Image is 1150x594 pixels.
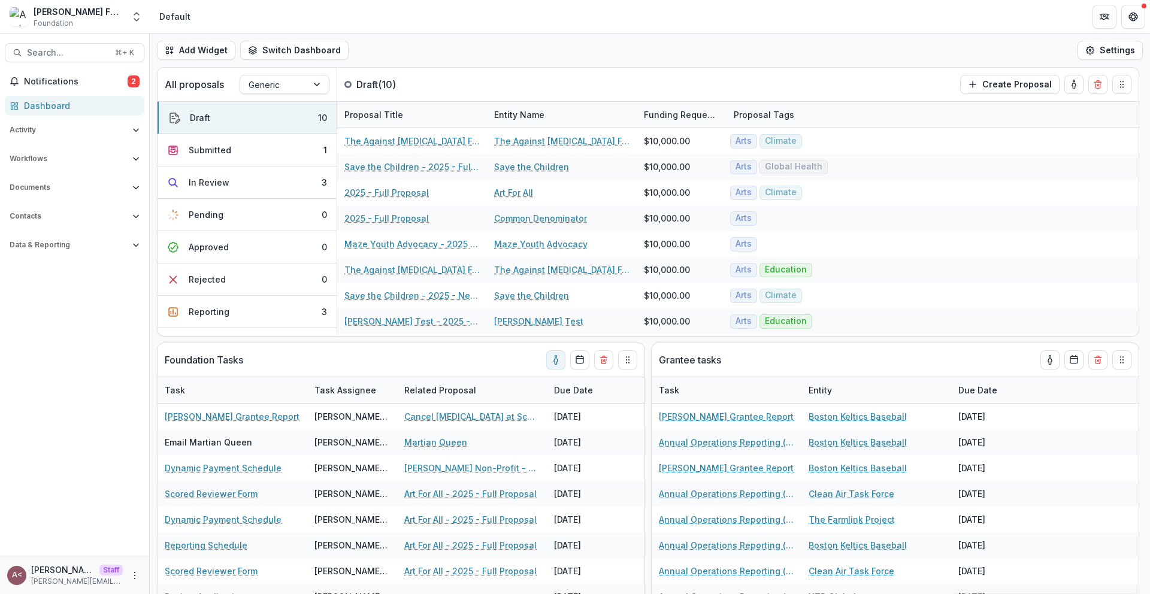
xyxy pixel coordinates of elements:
a: The Against [MEDICAL_DATA] Foundation - 2025 - New form [344,263,480,276]
div: Task [652,377,801,403]
div: Due Date [547,377,637,403]
button: Drag [1112,350,1131,369]
button: In Review3 [158,166,337,199]
a: Boston Keltics Baseball [809,436,907,448]
div: Entity Name [487,108,552,121]
button: Partners [1092,5,1116,29]
div: $10,000.00 [644,186,690,199]
div: Related Proposal [397,384,483,396]
div: 3 [322,176,327,189]
div: Entity [801,377,951,403]
a: Reporting Schedule [165,539,247,551]
a: Art For All - 2025 - Full Proposal [404,539,537,551]
button: Search... [5,43,144,62]
a: Save the Children - 2025 - Full Proposal [344,160,480,173]
div: $10,000.00 [644,212,690,225]
button: Submitted1 [158,134,337,166]
a: Dashboard [5,96,144,116]
button: toggle-assigned-to-me [1040,350,1060,369]
div: [PERSON_NAME] <[PERSON_NAME][EMAIL_ADDRESS][DOMAIN_NAME]> [314,436,390,448]
div: [PERSON_NAME] <[PERSON_NAME][EMAIL_ADDRESS][DOMAIN_NAME]> [314,565,390,577]
a: Art For All [494,186,533,199]
span: Education [765,316,807,326]
div: Approved [189,241,229,253]
div: Andrew Clegg <andrew@trytemelio.com> [12,571,22,579]
div: 3 [322,305,327,318]
p: Foundation Tasks [165,353,243,367]
a: Boston Keltics Baseball [809,462,907,474]
div: Proposal Tags [727,108,801,121]
button: Switch Dashboard [240,41,349,60]
span: Climate [765,187,797,198]
div: Task Assignee [307,377,397,403]
p: Grantee tasks [659,353,721,367]
div: Draft [190,111,210,124]
div: [DATE] [951,455,1041,481]
div: Due Date [547,384,600,396]
button: Get Help [1121,5,1145,29]
a: Boston Keltics Baseball [809,539,907,551]
span: Data & Reporting [10,241,128,249]
div: Proposal Tags [727,102,876,128]
div: Task [158,384,192,396]
a: Save the Children [494,160,569,173]
button: Approved0 [158,231,337,263]
button: Drag [618,350,637,369]
a: Martian Queen [404,436,467,448]
span: Search... [27,48,108,58]
span: Climate [765,136,797,146]
div: [DATE] [547,481,637,507]
div: 0 [322,273,327,286]
a: Maze Youth Advocacy - 2025 - [PERSON_NAME] [344,238,480,250]
a: Annual Operations Reporting (atw) [659,513,794,526]
div: [PERSON_NAME] <[PERSON_NAME][EMAIL_ADDRESS][DOMAIN_NAME]> [314,539,390,551]
nav: breadcrumb [155,8,195,25]
span: Arts [736,316,752,326]
button: Rejected0 [158,263,337,296]
div: Proposal Title [337,108,410,121]
a: Art For All - 2025 - Full Proposal [404,513,537,526]
div: $10,000.00 [644,160,690,173]
span: Education [765,265,807,275]
span: Arts [736,290,752,301]
div: [DATE] [547,455,637,481]
a: Boston Keltics Baseball [809,410,907,423]
div: Funding Requested [637,108,727,121]
div: Default [159,10,190,23]
a: Scored Reviewer Form [165,565,258,577]
div: [DATE] [547,429,637,455]
div: $10,000.00 [644,289,690,302]
p: Email Martian Queen [165,436,252,448]
a: [PERSON_NAME] Test - 2025 - Sample Grant Form [344,315,480,328]
div: [DATE] [951,558,1041,584]
div: Rejected [189,273,226,286]
div: [PERSON_NAME] <[PERSON_NAME][EMAIL_ADDRESS][DOMAIN_NAME]> [314,513,390,526]
div: 1 [323,144,327,156]
button: Create Proposal [960,75,1060,94]
div: Task [158,377,307,403]
a: Clean Air Task Force [809,565,894,577]
a: Dynamic Payment Schedule [165,513,282,526]
button: Delete card [1088,75,1107,94]
div: [DATE] [547,507,637,532]
a: [PERSON_NAME] Test [494,315,583,328]
button: Draft10 [158,102,337,134]
button: Calendar [570,350,589,369]
div: Proposal Title [337,102,487,128]
a: [PERSON_NAME] Non-Profit - 2024 - Hackathon Form [404,462,540,474]
div: [PERSON_NAME] <[PERSON_NAME][EMAIL_ADDRESS][DOMAIN_NAME]> [314,462,390,474]
button: Open Documents [5,178,144,197]
a: Cancel [MEDICAL_DATA] at Schools 2023 [404,410,540,423]
span: Arts [736,265,752,275]
span: Notifications [24,77,128,87]
a: Save the Children [494,289,569,302]
div: [DATE] [547,558,637,584]
div: [PERSON_NAME] Foundation [34,5,123,18]
div: $10,000.00 [644,135,690,147]
div: Pending [189,208,223,221]
a: Annual Operations Reporting (atw) [659,436,794,448]
div: Related Proposal [397,377,547,403]
div: [DATE] [951,507,1041,532]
